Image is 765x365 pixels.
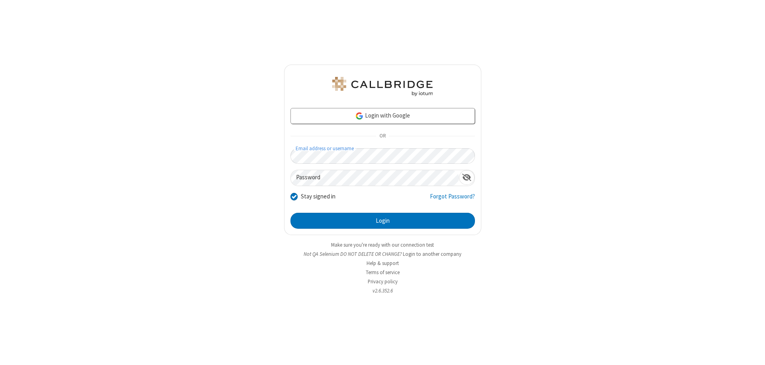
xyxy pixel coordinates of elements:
span: OR [376,131,389,142]
li: Not QA Selenium DO NOT DELETE OR CHANGE? [284,250,481,258]
label: Stay signed in [301,192,335,201]
input: Email address or username [290,148,475,164]
li: v2.6.352.6 [284,287,481,294]
button: Login to another company [403,250,461,258]
a: Make sure you're ready with our connection test [331,241,434,248]
img: google-icon.png [355,112,364,120]
a: Help & support [367,260,399,267]
a: Terms of service [366,269,400,276]
iframe: Chat [745,344,759,359]
a: Login with Google [290,108,475,124]
button: Login [290,213,475,229]
input: Password [291,170,459,186]
a: Forgot Password? [430,192,475,207]
div: Show password [459,170,475,185]
a: Privacy policy [368,278,398,285]
img: QA Selenium DO NOT DELETE OR CHANGE [331,77,434,96]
